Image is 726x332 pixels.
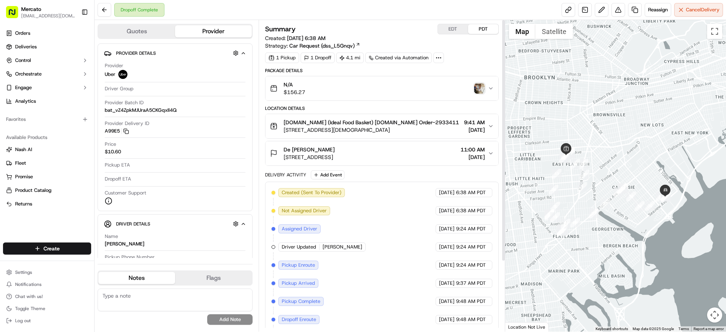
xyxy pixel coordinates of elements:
button: Show street map [509,24,535,39]
span: Provider [105,62,123,69]
span: Pickup ETA [105,162,130,168]
span: [DATE] [439,225,455,232]
button: See all [117,118,138,127]
button: PDT [468,24,498,34]
span: [STREET_ADDRESS][DEMOGRAPHIC_DATA] [284,126,459,134]
span: Cancel Delivery [686,6,720,13]
span: Wisdom [PERSON_NAME] [23,139,81,145]
img: Nash [8,29,23,44]
button: Orchestrate [3,68,91,80]
img: 1736555255976-a54dd68f-1ca7-489b-9aae-adbdc363a1c4 [8,94,21,107]
div: Location Details [265,105,498,111]
div: 18 [544,209,554,219]
span: Notifications [15,281,42,287]
a: Analytics [3,95,91,107]
span: 6:38 AM PDT [456,189,486,196]
span: Promise [15,173,33,180]
span: De [PERSON_NAME] [284,146,335,153]
span: Pickup Complete [282,298,320,305]
div: 14 [549,185,558,195]
span: Reassign [648,6,668,13]
span: Pickup Enroute [282,262,315,269]
div: 📗 [8,191,14,197]
div: 23 [557,225,567,235]
a: Deliveries [3,41,91,53]
span: [DATE] [439,207,455,214]
span: [DATE] [464,126,485,134]
div: 27 [589,208,599,218]
span: [DATE] [439,244,455,250]
a: Product Catalog [6,187,88,194]
span: Analytics [15,98,36,105]
span: Control [15,57,31,64]
img: uber-new-logo.jpeg [118,70,127,79]
span: Car Request (dss_L5Gnqv) [289,42,355,49]
span: Provider Details [116,50,156,56]
span: Nash AI [15,146,32,153]
a: Fleet [6,160,88,167]
div: 29 [614,187,624,197]
div: 7 [565,149,575,159]
div: 13 [552,169,562,179]
span: Create [43,245,60,252]
button: CancelDelivery [674,3,723,17]
div: 3 [579,159,588,169]
button: Control [3,54,91,66]
span: [DATE] [439,262,455,269]
p: Welcome 👋 [8,52,138,64]
div: 35 [645,201,655,211]
a: Orders [3,27,91,39]
div: 4.1 mi [336,53,364,63]
span: Engage [15,84,32,91]
div: Location Not Live [505,322,549,332]
div: 💻 [64,191,70,197]
button: Map camera controls [707,307,722,323]
span: [DATE] [86,139,102,145]
span: Fleet [15,160,26,167]
span: 9:48 AM PDT [456,298,486,305]
button: EDT [438,24,468,34]
a: 📗Knowledge Base [5,187,61,201]
button: Promise [3,171,91,183]
div: 12 [559,153,569,163]
div: 36 [656,192,665,202]
button: Mercato[EMAIL_ADDRESS][DOMAIN_NAME] [3,3,78,21]
div: Past conversations [8,120,51,126]
a: Nash AI [6,146,88,153]
span: Uber [105,71,115,78]
button: Keyboard shortcuts [596,326,628,332]
span: [DATE] [439,298,455,305]
span: Name [105,233,118,240]
a: Car Request (dss_L5Gnqv) [289,42,360,49]
button: Product Catalog [3,184,91,196]
a: Created via Automation [365,53,432,63]
span: • [82,139,85,145]
button: Flags [175,272,252,284]
button: Quotes [98,25,175,37]
span: 9:24 AM PDT [456,244,486,250]
div: 26 [570,218,580,227]
span: Driver Updated [282,244,316,250]
div: Strategy: [265,42,360,49]
button: N/A$156.27photo_proof_of_delivery image [265,76,498,100]
div: Delivery Activity [265,172,306,178]
span: 9:48 AM PDT [456,316,486,323]
button: Show satellite imagery [535,24,573,39]
span: [PERSON_NAME] [323,244,362,250]
span: Returns [15,201,32,207]
button: Engage [3,82,91,94]
span: Mercato [21,5,41,13]
a: Powered byPylon [53,208,92,215]
span: Orchestrate [15,71,42,77]
span: Dropoff Enroute [282,316,316,323]
button: Returns [3,198,91,210]
div: Available Products [3,131,91,144]
span: Map data ©2025 Google [633,327,674,331]
span: Created (Sent To Provider) [282,189,341,196]
button: Notifications [3,279,91,290]
span: Pickup Arrived [282,280,315,287]
span: • [25,159,28,165]
span: Settings [15,269,32,275]
button: Start new chat [129,96,138,105]
a: Returns [6,201,88,207]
